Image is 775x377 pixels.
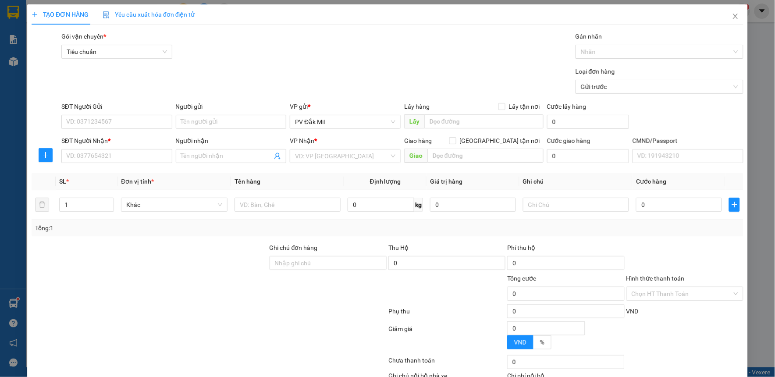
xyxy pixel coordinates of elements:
[427,149,544,163] input: Dọc đường
[175,136,286,146] div: Người nhận
[729,201,739,208] span: plus
[23,14,71,47] strong: CÔNG TY TNHH [GEOGRAPHIC_DATA] 214 QL13 - P.26 - Q.BÌNH THẠNH - TP HCM 1900888606
[404,114,424,128] span: Lấy
[35,223,299,233] div: Tổng: 1
[270,244,318,251] label: Ghi chú đơn hàng
[30,61,51,66] span: PV Đắk Mil
[547,137,590,144] label: Cước giao hàng
[388,244,409,251] span: Thu Hộ
[126,198,222,211] span: Khác
[67,61,81,74] span: Nơi nhận:
[235,198,341,212] input: VD: Bàn, Ghế
[103,11,110,18] img: icon
[581,80,738,93] span: Gửi trước
[103,11,195,18] span: Yêu cầu xuất hóa đơn điện tử
[290,137,314,144] span: VP Nhận
[404,103,430,110] span: Lấy hàng
[83,39,124,46] span: 11:01:55 [DATE]
[414,198,423,212] span: kg
[39,152,52,159] span: plus
[270,256,387,270] input: Ghi chú đơn hàng
[61,102,172,111] div: SĐT Người Gửi
[9,20,20,42] img: logo
[732,13,739,20] span: close
[370,178,401,185] span: Định lượng
[387,356,506,371] div: Chưa thanh toán
[35,198,49,212] button: delete
[32,11,38,18] span: plus
[514,339,526,346] span: VND
[547,149,629,163] input: Cước giao hàng
[505,102,544,111] span: Lấy tận nơi
[547,115,629,129] input: Cước lấy hàng
[519,173,633,190] th: Ghi chú
[547,103,587,110] label: Cước lấy hàng
[456,136,544,146] span: [GEOGRAPHIC_DATA] tận nơi
[430,198,516,212] input: 0
[540,339,544,346] span: %
[290,102,401,111] div: VP gửi
[67,45,167,58] span: Tiêu chuẩn
[507,275,536,282] span: Tổng cước
[61,136,172,146] div: SĐT Người Nhận
[9,61,18,74] span: Nơi gửi:
[404,137,432,144] span: Giao hàng
[387,324,506,353] div: Giảm giá
[175,102,286,111] div: Người gửi
[235,178,260,185] span: Tên hàng
[576,68,615,75] label: Loại đơn hàng
[636,178,666,185] span: Cước hàng
[430,178,462,185] span: Giá trị hàng
[424,114,544,128] input: Dọc đường
[86,33,124,39] span: DM10250353
[633,136,743,146] div: CMND/Passport
[30,53,102,59] strong: BIÊN NHẬN GỬI HÀNG HOÁ
[729,198,740,212] button: plus
[387,306,506,322] div: Phụ thu
[39,148,53,162] button: plus
[626,308,639,315] span: VND
[523,198,629,212] input: Ghi Chú
[723,4,748,29] button: Close
[32,11,89,18] span: TẠO ĐƠN HÀNG
[274,153,281,160] span: user-add
[295,115,395,128] span: PV Đắk Mil
[507,243,624,256] div: Phí thu hộ
[576,33,602,40] label: Gán nhãn
[121,178,154,185] span: Đơn vị tính
[59,178,66,185] span: SL
[626,275,685,282] label: Hình thức thanh toán
[61,33,106,40] span: Gói vận chuyển
[404,149,427,163] span: Giao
